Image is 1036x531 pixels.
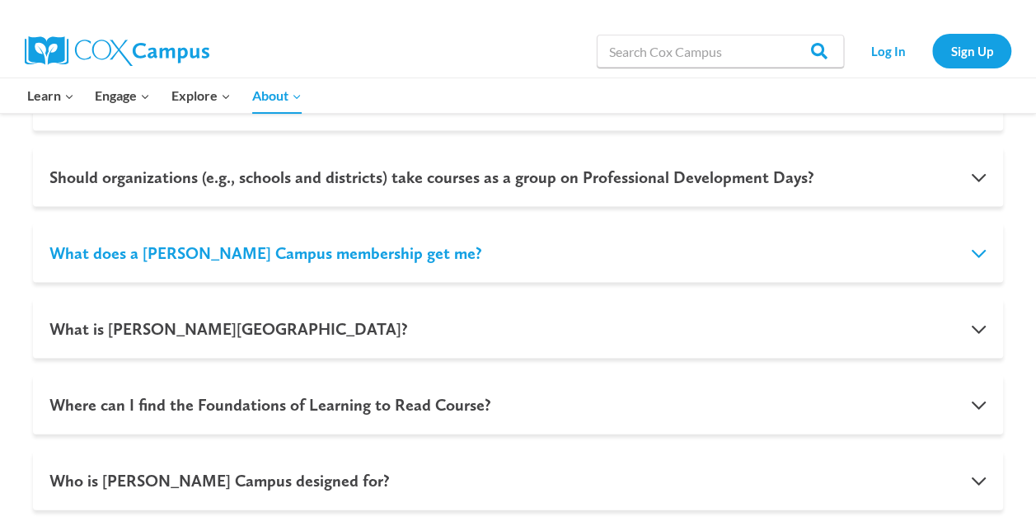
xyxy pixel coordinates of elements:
[597,35,844,68] input: Search Cox Campus
[241,78,312,113] button: Child menu of About
[25,36,209,66] img: Cox Campus
[33,223,1003,283] button: What does a [PERSON_NAME] Campus membership get me?
[161,78,241,113] button: Child menu of Explore
[852,34,1011,68] nav: Secondary Navigation
[16,78,85,113] button: Child menu of Learn
[852,34,924,68] a: Log In
[33,148,1003,207] button: Should organizations (e.g., schools and districts) take courses as a group on Professional Develo...
[16,78,312,113] nav: Primary Navigation
[33,299,1003,359] button: What is [PERSON_NAME][GEOGRAPHIC_DATA]?
[33,375,1003,435] button: Where can I find the Foundations of Learning to Read Course?
[85,78,162,113] button: Child menu of Engage
[33,451,1003,510] button: Who is [PERSON_NAME] Campus designed for?
[932,34,1011,68] a: Sign Up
